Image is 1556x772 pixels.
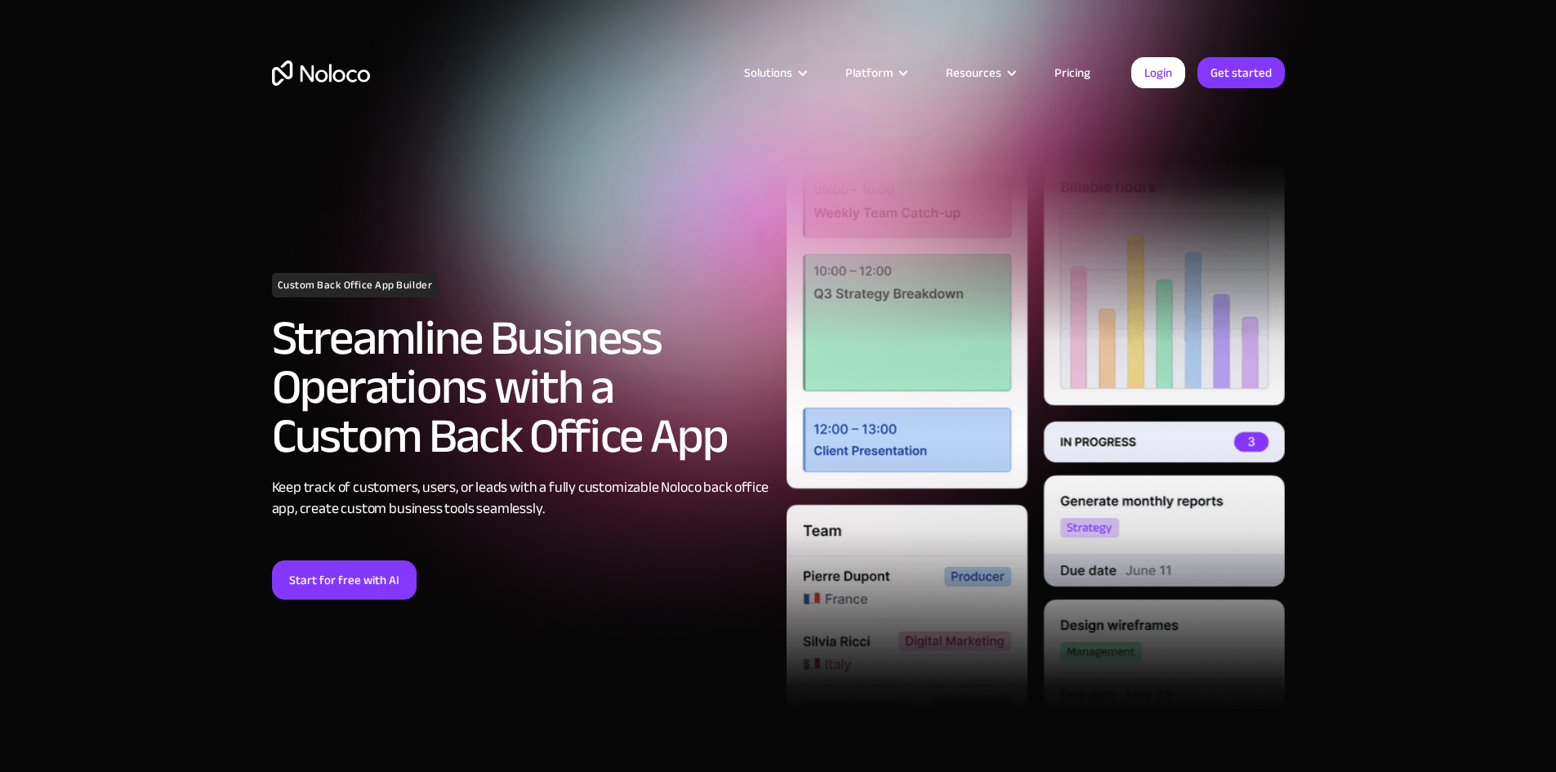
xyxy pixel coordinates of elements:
div: Keep track of customers, users, or leads with a fully customizable Noloco back office app, create... [272,477,770,520]
a: home [272,60,370,86]
div: Resources [946,62,1001,83]
a: Pricing [1034,62,1111,83]
a: Login [1131,57,1185,88]
a: Get started [1197,57,1285,88]
h2: Streamline Business Operations with a Custom Back Office App [272,314,770,461]
div: Platform [825,62,925,83]
h1: Custom Back Office App Builder [272,273,439,297]
div: Solutions [744,62,792,83]
div: Platform [845,62,893,83]
a: Start for free with AI [272,560,417,600]
div: Solutions [724,62,825,83]
div: Resources [925,62,1034,83]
